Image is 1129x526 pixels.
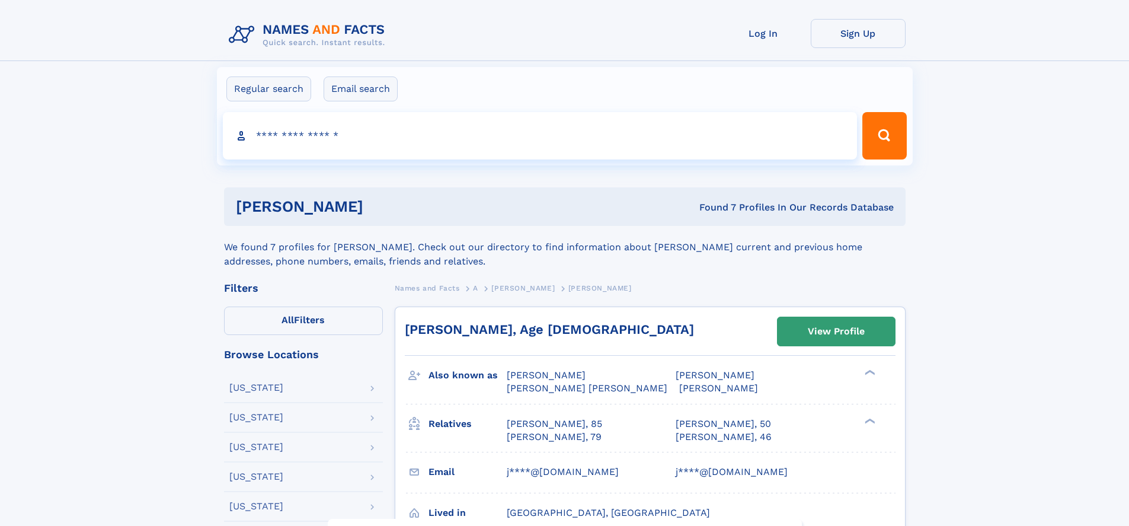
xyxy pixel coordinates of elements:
[676,369,754,381] span: [PERSON_NAME]
[862,112,906,160] button: Search Button
[862,417,876,425] div: ❯
[862,369,876,377] div: ❯
[778,317,895,346] a: View Profile
[473,280,478,295] a: A
[428,414,507,434] h3: Relatives
[676,431,772,444] a: [PERSON_NAME], 46
[229,383,283,393] div: [US_STATE]
[405,322,694,337] a: [PERSON_NAME], Age [DEMOGRAPHIC_DATA]
[229,472,283,482] div: [US_STATE]
[507,369,586,381] span: [PERSON_NAME]
[679,382,758,394] span: [PERSON_NAME]
[229,442,283,452] div: [US_STATE]
[428,503,507,523] h3: Lived in
[224,307,383,335] label: Filters
[491,284,555,292] span: [PERSON_NAME]
[324,76,398,101] label: Email search
[236,199,532,214] h1: [PERSON_NAME]
[811,19,906,48] a: Sign Up
[507,382,667,394] span: [PERSON_NAME] [PERSON_NAME]
[676,417,771,431] a: [PERSON_NAME], 50
[224,19,395,51] img: Logo Names and Facts
[282,314,294,326] span: All
[224,226,906,269] div: We found 7 profiles for [PERSON_NAME]. Check out our directory to find information about [PERSON_...
[507,417,602,431] a: [PERSON_NAME], 85
[491,280,555,295] a: [PERSON_NAME]
[716,19,811,48] a: Log In
[428,462,507,482] h3: Email
[507,507,710,518] span: [GEOGRAPHIC_DATA], [GEOGRAPHIC_DATA]
[568,284,632,292] span: [PERSON_NAME]
[229,413,283,422] div: [US_STATE]
[229,502,283,511] div: [US_STATE]
[226,76,311,101] label: Regular search
[808,318,865,345] div: View Profile
[531,201,894,214] div: Found 7 Profiles In Our Records Database
[395,280,460,295] a: Names and Facts
[428,365,507,385] h3: Also known as
[507,431,602,444] a: [PERSON_NAME], 79
[224,283,383,294] div: Filters
[473,284,478,292] span: A
[223,112,858,160] input: search input
[224,349,383,360] div: Browse Locations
